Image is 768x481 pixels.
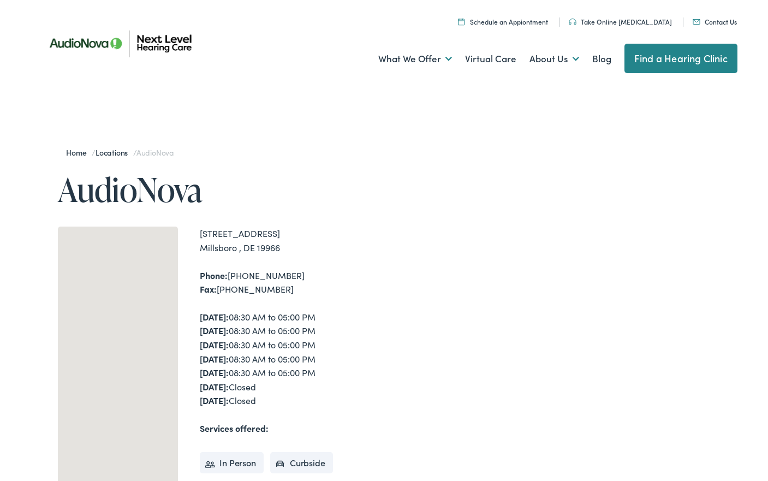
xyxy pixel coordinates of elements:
strong: [DATE]: [200,339,229,351]
strong: [DATE]: [200,311,229,323]
h1: AudioNova [58,171,384,207]
strong: Services offered: [200,422,269,434]
a: What We Offer [378,39,452,79]
span: AudioNova [136,147,174,158]
a: Blog [592,39,611,79]
img: An icon symbolizing headphones, colored in teal, suggests audio-related services or features. [569,19,576,25]
div: 08:30 AM to 05:00 PM 08:30 AM to 05:00 PM 08:30 AM to 05:00 PM 08:30 AM to 05:00 PM 08:30 AM to 0... [200,310,384,408]
strong: [DATE]: [200,366,229,378]
strong: [DATE]: [200,324,229,336]
a: Home [66,147,92,158]
img: An icon representing mail communication is presented in a unique teal color. [693,19,700,25]
strong: [DATE]: [200,353,229,365]
a: Take Online [MEDICAL_DATA] [569,17,672,26]
li: In Person [200,452,264,474]
a: Locations [96,147,133,158]
img: Calendar icon representing the ability to schedule a hearing test or hearing aid appointment at N... [458,18,465,25]
div: AudioNova [111,356,124,369]
a: Find a Hearing Clinic [624,44,737,73]
strong: Phone: [200,269,228,281]
a: About Us [529,39,579,79]
span: / / [66,147,174,158]
strong: Fax: [200,283,217,295]
a: Virtual Care [465,39,516,79]
strong: [DATE]: [200,381,229,393]
div: [STREET_ADDRESS] Millsboro , DE 19966 [200,227,384,254]
li: Curbside [270,452,333,474]
div: [PHONE_NUMBER] [PHONE_NUMBER] [200,269,384,296]
a: Schedule an Appiontment [458,17,548,26]
a: Contact Us [693,17,737,26]
strong: [DATE]: [200,394,229,406]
